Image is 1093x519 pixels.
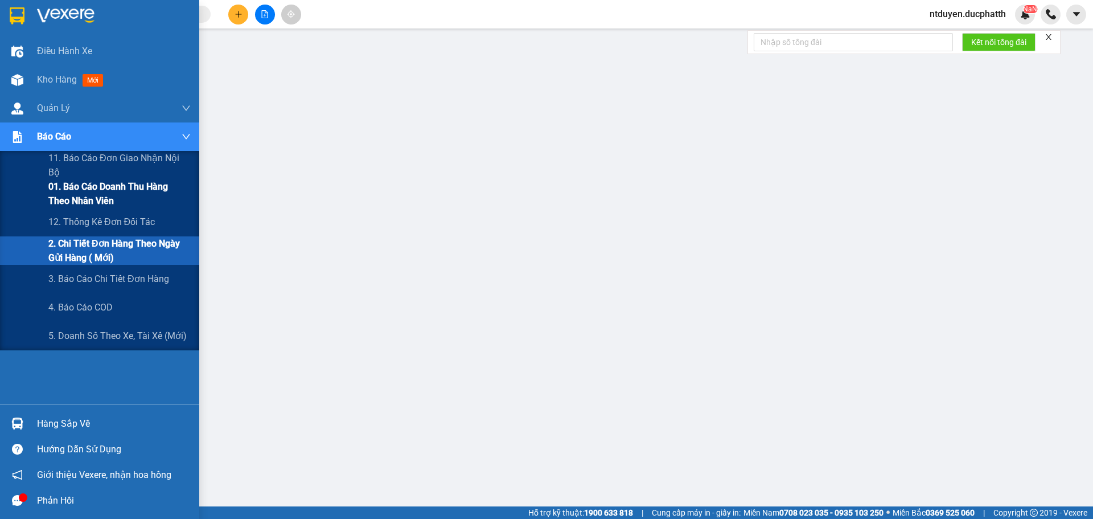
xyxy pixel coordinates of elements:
[926,508,975,517] strong: 0369 525 060
[584,508,633,517] strong: 1900 633 818
[642,506,643,519] span: |
[886,510,890,515] span: ⚪️
[1045,33,1053,41] span: close
[48,329,187,343] span: 5. Doanh số theo xe, tài xế (mới)
[921,7,1015,21] span: ntduyen.ducphatth
[743,506,884,519] span: Miền Nam
[235,10,243,18] span: plus
[48,151,191,179] span: 11. Báo cáo đơn giao nhận nội bộ
[228,5,248,24] button: plus
[48,300,113,314] span: 4. Báo cáo COD
[652,506,741,519] span: Cung cấp máy in - giấy in:
[37,468,171,482] span: Giới thiệu Vexere, nhận hoa hồng
[1066,5,1086,24] button: caret-down
[971,36,1026,48] span: Kết nối tổng đài
[11,74,23,86] img: warehouse-icon
[37,129,71,144] span: Báo cáo
[11,418,23,430] img: warehouse-icon
[261,10,269,18] span: file-add
[754,33,953,51] input: Nhập số tổng đài
[12,444,23,455] span: question-circle
[779,508,884,517] strong: 0708 023 035 - 0935 103 250
[11,46,23,58] img: warehouse-icon
[983,506,985,519] span: |
[255,5,275,24] button: file-add
[287,10,295,18] span: aim
[528,506,633,519] span: Hỗ trợ kỹ thuật:
[10,7,24,24] img: logo-vxr
[11,103,23,115] img: warehouse-icon
[1046,9,1056,19] img: phone-icon
[37,492,191,509] div: Phản hồi
[1020,9,1030,19] img: icon-new-feature
[37,441,191,458] div: Hướng dẫn sử dụng
[1071,9,1082,19] span: caret-down
[37,101,70,115] span: Quản Lý
[893,506,975,519] span: Miền Bắc
[48,179,191,208] span: 01. Báo cáo doanh thu hàng theo nhân viên
[1030,509,1038,517] span: copyright
[281,5,301,24] button: aim
[11,131,23,143] img: solution-icon
[48,215,155,229] span: 12. Thống kê đơn đối tác
[48,272,169,286] span: 3. Báo cáo chi tiết đơn hàng
[12,495,23,506] span: message
[37,74,77,85] span: Kho hàng
[962,33,1036,51] button: Kết nối tổng đài
[37,44,92,58] span: Điều hành xe
[83,74,103,87] span: mới
[182,132,191,141] span: down
[1023,5,1037,13] sup: NaN
[48,236,191,265] span: 2. Chi tiết đơn hàng theo ngày gửi hàng ( mới)
[37,415,191,432] div: Hàng sắp về
[12,469,23,480] span: notification
[182,104,191,113] span: down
